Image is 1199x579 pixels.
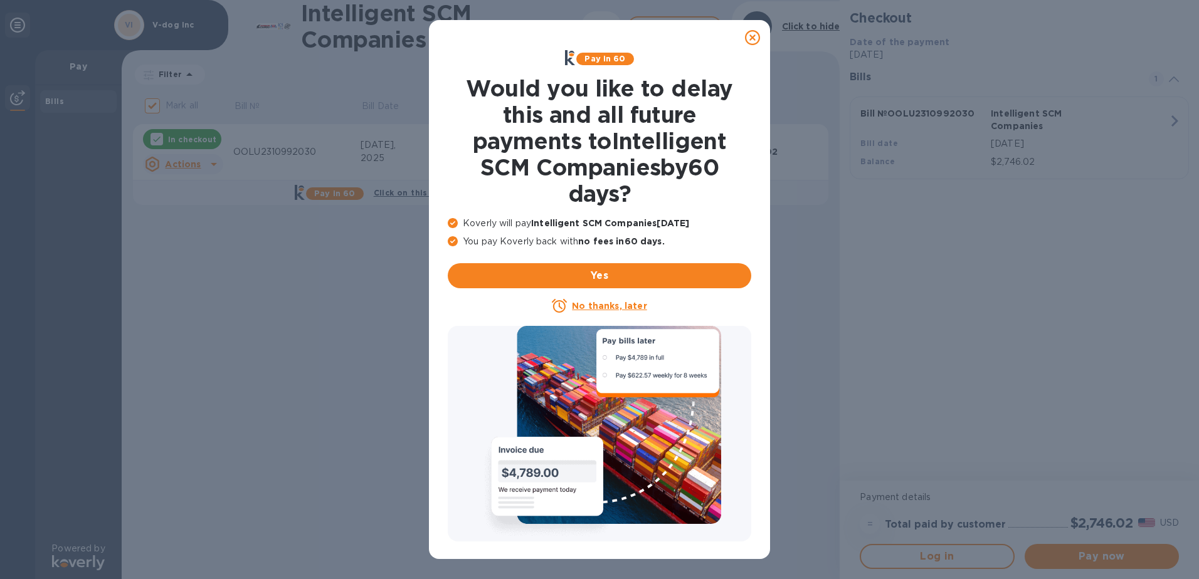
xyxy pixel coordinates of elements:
b: Intelligent SCM Companies [DATE] [531,218,689,228]
p: Koverly will pay [448,217,751,230]
p: You pay Koverly back with [448,235,751,248]
span: Yes [458,268,741,283]
u: No thanks, later [572,301,647,311]
h1: Would you like to delay this and all future payments to Intelligent SCM Companies by 60 days ? [448,75,751,207]
b: Pay in 60 [584,54,625,63]
b: no fees in 60 days . [578,236,664,246]
button: Yes [448,263,751,288]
